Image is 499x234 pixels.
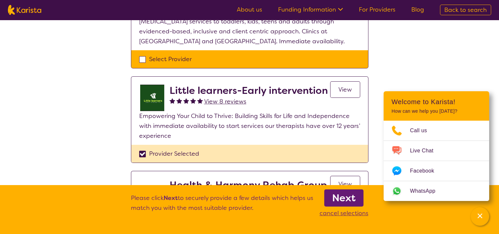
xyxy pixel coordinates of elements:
[320,208,368,218] p: cancel selections
[170,98,175,103] img: fullstar
[410,186,443,196] span: WhatsApp
[444,6,487,14] span: Back to search
[359,6,395,14] a: For Providers
[183,98,189,103] img: fullstar
[330,176,360,192] a: View
[410,166,442,176] span: Facebook
[170,179,330,203] h2: Health & Harmony Rehab Group - Telehealth
[139,111,360,141] p: Empowering Your Child to Thrive: Building Skills for Life and Independence with immediate availab...
[410,146,441,156] span: Live Chat
[324,189,363,207] a: Next
[391,98,481,106] h2: Welcome to Karista!
[197,98,203,103] img: fullstar
[237,6,262,14] a: About us
[384,121,489,201] ul: Choose channel
[338,86,352,94] span: View
[332,191,356,205] b: Next
[139,85,166,111] img: f55hkdaos5cvjyfbzwno.jpg
[204,97,246,106] a: View 8 reviews
[190,98,196,103] img: fullstar
[139,179,166,206] img: ztak9tblhgtrn1fit8ap.png
[164,194,178,202] b: Next
[411,6,424,14] a: Blog
[384,181,489,201] a: Web link opens in a new tab.
[204,97,246,105] span: View 8 reviews
[440,5,491,15] a: Back to search
[176,98,182,103] img: fullstar
[384,91,489,201] div: Channel Menu
[170,85,328,97] h2: Little learners-Early intervention
[391,108,481,114] p: How can we help you [DATE]?
[410,126,435,136] span: Call us
[131,193,313,218] p: Please click to securely provide a few details which helps us match you with the most suitable pr...
[139,17,360,46] p: [MEDICAL_DATA] services to toddlers, kids, teens and adults through evidenced-based, inclusive an...
[330,81,360,98] a: View
[278,6,343,14] a: Funding Information
[471,207,489,226] button: Channel Menu
[338,180,352,188] span: View
[8,5,41,15] img: Karista logo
